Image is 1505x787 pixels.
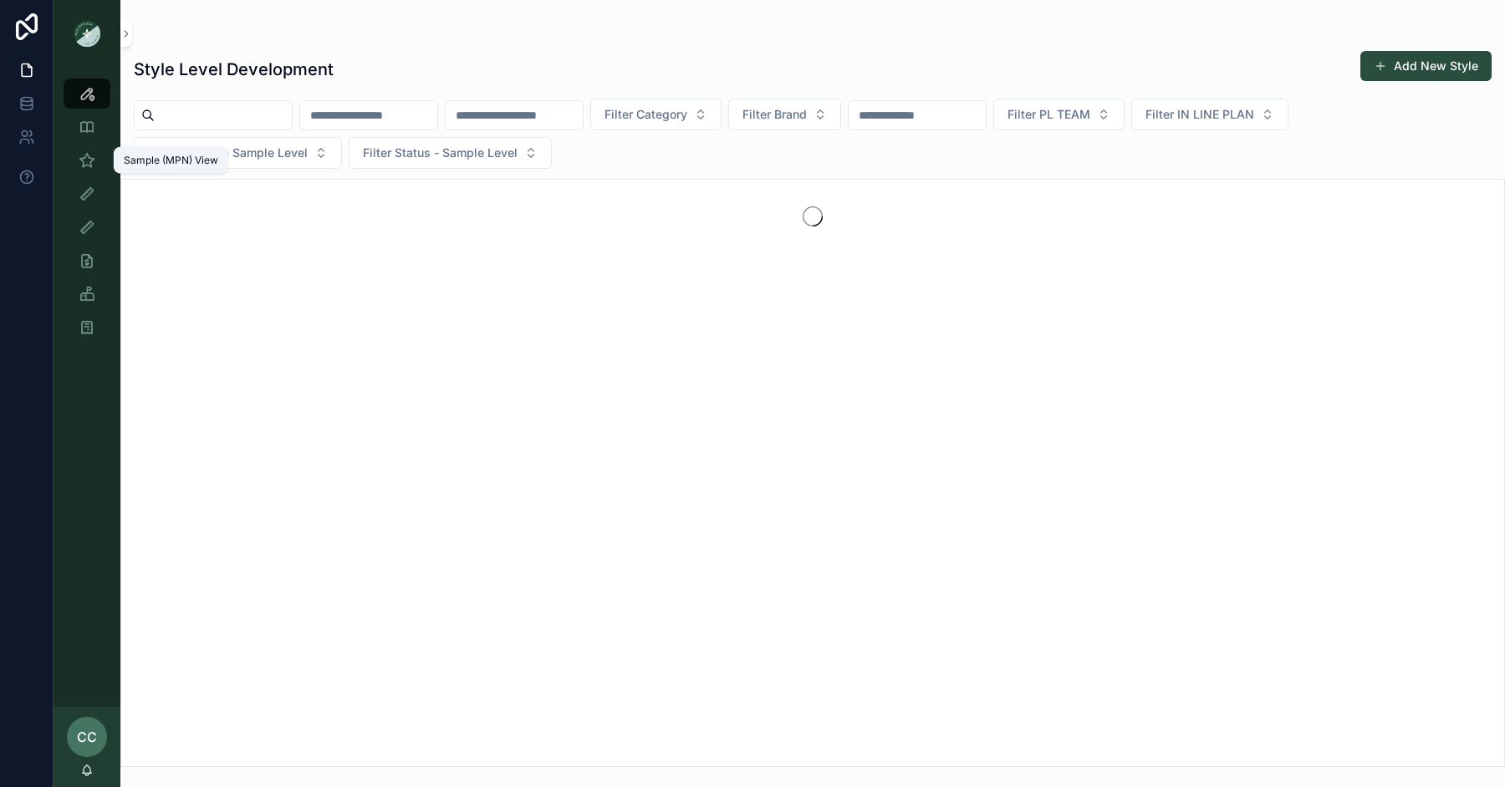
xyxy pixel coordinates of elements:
div: Sample (MPN) View [124,154,218,167]
button: Select Button [590,99,722,130]
button: Select Button [728,99,841,130]
h1: Style Level Development [134,58,334,81]
div: scrollable content [54,67,120,364]
span: Filter Category [605,106,687,123]
span: Filter Brand [742,106,807,123]
button: Select Button [1131,99,1288,130]
img: App logo [74,20,100,47]
span: Filter PL TEAM [1008,106,1090,123]
button: Add New Style [1360,51,1492,81]
button: Select Button [134,137,342,169]
span: Filter Season - Sample Level [148,145,308,161]
span: Filter Status - Sample Level [363,145,518,161]
span: Filter IN LINE PLAN [1145,106,1254,123]
button: Select Button [993,99,1125,130]
span: CC [77,727,97,747]
button: Select Button [349,137,552,169]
